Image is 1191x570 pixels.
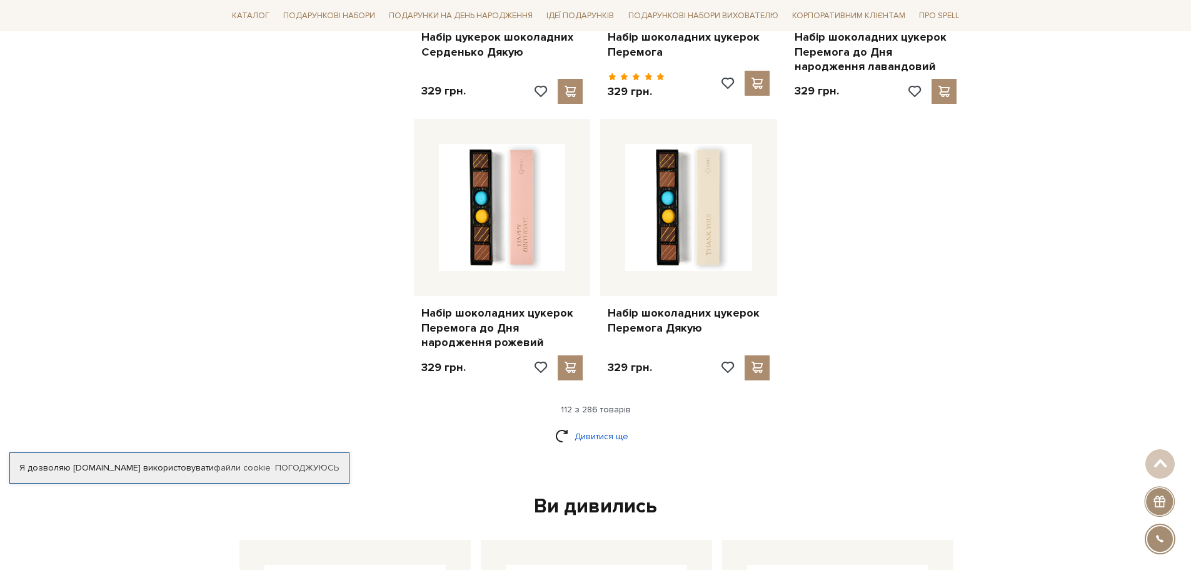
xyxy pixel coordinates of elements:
[421,30,583,59] a: Набір цукерок шоколадних Серденько Дякую
[541,6,619,26] a: Ідеї подарунків
[608,306,770,335] a: Набір шоколадних цукерок Перемога Дякую
[623,5,783,26] a: Подарункові набори вихователю
[608,30,770,59] a: Набір шоколадних цукерок Перемога
[421,306,583,350] a: Набір шоколадних цукерок Перемога до Дня народження рожевий
[234,494,957,520] div: Ви дивились
[421,360,466,375] p: 329 грн.
[555,425,636,447] a: Дивитися ще
[278,6,380,26] a: Подарункові набори
[275,462,339,474] a: Погоджуюсь
[227,6,274,26] a: Каталог
[914,6,964,26] a: Про Spell
[384,6,538,26] a: Подарунки на День народження
[608,360,652,375] p: 329 грн.
[795,30,957,74] a: Набір шоколадних цукерок Перемога до Дня народження лавандовий
[608,84,665,99] p: 329 грн.
[222,404,970,415] div: 112 з 286 товарів
[10,462,349,474] div: Я дозволяю [DOMAIN_NAME] використовувати
[787,5,910,26] a: Корпоративним клієнтам
[795,84,839,98] p: 329 грн.
[214,462,271,473] a: файли cookie
[421,84,466,98] p: 329 грн.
